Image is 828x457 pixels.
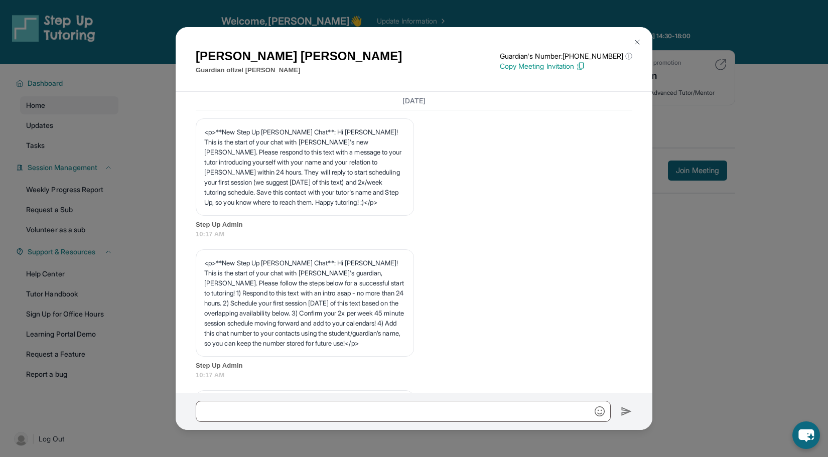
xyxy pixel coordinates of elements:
p: <p>**New Step Up [PERSON_NAME] Chat**: Hi [PERSON_NAME]! This is the start of your chat with [PER... [204,127,405,207]
h1: [PERSON_NAME] [PERSON_NAME] [196,47,402,65]
span: ⓘ [625,51,632,61]
img: Copy Icon [576,62,585,71]
button: chat-button [792,421,820,449]
img: Close Icon [633,38,641,46]
p: Guardian of Izel [PERSON_NAME] [196,65,402,75]
img: Emoji [595,406,605,416]
span: 10:17 AM [196,229,632,239]
span: 10:17 AM [196,370,632,380]
span: Step Up Admin [196,220,632,230]
p: Copy Meeting Invitation [500,61,632,71]
span: Step Up Admin [196,361,632,371]
img: Send icon [621,405,632,417]
p: Guardian's Number: [PHONE_NUMBER] [500,51,632,61]
p: <p>**New Step Up [PERSON_NAME] Chat**: Hi [PERSON_NAME]! This is the start of your chat with [PER... [204,258,405,348]
h3: [DATE] [196,96,632,106]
